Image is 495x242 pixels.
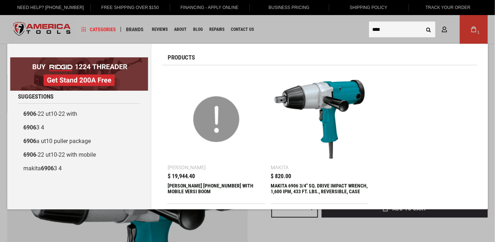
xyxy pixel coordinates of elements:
[168,174,195,179] span: $ 19,944.40
[18,148,140,162] a: 6906-22 ut10-22 with mobile
[123,25,147,34] a: Brands
[18,134,140,148] a: 6906a ut10 puller package
[271,183,368,200] div: MAKITA 6906 3/4
[18,107,140,121] a: 6906-22 ut10-22 with
[10,57,148,91] img: BOGO: Buy RIDGID® 1224 Threader, Get Stand 200A Free!
[171,74,262,165] img: GREENLEE 6906-22 UT10-22 WITH MOBILE VERSI BOOM
[422,23,435,36] button: Search
[18,94,53,100] span: Suggestions
[78,25,119,34] a: Categories
[271,174,291,179] span: $ 820.00
[168,71,265,204] a: GREENLEE 6906-22 UT10-22 WITH MOBILE VERSI BOOM [PERSON_NAME] $ 19,944.40 [PERSON_NAME] [PHONE_NU...
[81,27,116,32] span: Categories
[23,110,36,117] b: 6906
[10,57,148,63] a: BOGO: Buy RIDGID® 1224 Threader, Get Stand 200A Free!
[271,71,368,204] a: MAKITA 6906 3/4 Makita $ 820.00 MAKITA 6906 3/4" SQ. DRIVE IMPACT WRENCH, 1,600 IPM, 433 FT. LBS....
[168,54,195,61] span: Products
[23,151,36,158] b: 6906
[23,138,36,144] b: 6906
[23,124,36,131] b: 6906
[168,183,265,200] div: GREENLEE 6906-22 UT10-22 WITH MOBILE VERSI BOOM
[18,121,140,134] a: 69063 4
[168,165,206,170] div: [PERSON_NAME]
[274,74,365,165] img: MAKITA 6906 3/4
[41,165,54,172] b: 6906
[18,162,140,175] a: makita69063 4
[271,165,289,170] div: Makita
[126,27,144,32] span: Brands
